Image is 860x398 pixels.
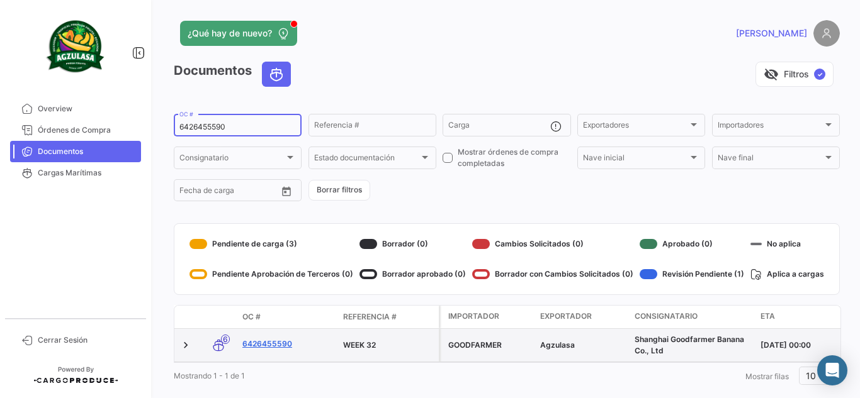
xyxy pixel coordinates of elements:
[761,340,845,351] div: [DATE] 00:00
[640,234,744,254] div: Aprobado (0)
[635,311,698,322] span: Consignatario
[750,264,824,284] div: Aplica a cargas
[174,62,295,87] h3: Documentos
[764,67,779,82] span: visibility_off
[44,15,107,78] img: agzulasa-logo.png
[472,264,633,284] div: Borrador con Cambios Solicitados (0)
[242,338,333,350] a: 6426455590
[38,146,136,157] span: Documentos
[755,306,850,328] datatable-header-cell: ETA
[745,372,789,381] span: Mostrar filas
[630,306,755,328] datatable-header-cell: Consignatario
[718,155,823,164] span: Nave final
[277,182,296,201] button: Open calendar
[448,340,530,351] div: GOODFARMER
[540,340,625,351] div: Agzulasa
[583,155,688,164] span: Nave inicial
[10,141,141,162] a: Documentos
[263,62,290,86] button: Ocean
[38,103,136,114] span: Overview
[718,123,823,131] span: Importadores
[472,234,633,254] div: Cambios Solicitados (0)
[635,334,744,355] span: Shanghai Goodfarmer Banana Co., Ltd
[38,167,136,179] span: Cargas Marítimas
[817,355,847,385] div: Abrir Intercom Messenger
[200,312,237,322] datatable-header-cell: Modo de Transporte
[308,180,370,201] button: Borrar filtros
[640,264,744,284] div: Revisión Pendiente (1)
[814,69,825,80] span: ✓
[761,311,775,322] span: ETA
[221,334,230,344] span: 6
[10,98,141,119] a: Overview
[736,27,807,40] span: [PERSON_NAME]
[359,264,466,284] div: Borrador aprobado (0)
[343,311,397,323] span: Referencia #
[38,124,136,136] span: Órdenes de Compra
[237,306,338,328] datatable-header-cell: OC #
[188,27,272,40] span: ¿Qué hay de nuevo?
[813,20,840,47] img: placeholder-user.png
[10,119,141,141] a: Órdenes de Compra
[174,371,245,380] span: Mostrando 1 - 1 de 1
[583,123,688,131] span: Exportadores
[448,311,499,322] span: Importador
[338,306,439,328] datatable-header-cell: Referencia #
[242,311,261,323] span: OC #
[535,306,630,328] datatable-header-cell: Exportador
[359,234,466,254] div: Borrador (0)
[755,62,834,87] button: visibility_offFiltros✓
[10,162,141,184] a: Cargas Marítimas
[458,146,570,169] span: Mostrar órdenes de compra completadas
[179,155,285,164] span: Consignatario
[211,188,257,197] input: Hasta
[806,370,816,381] span: 10
[179,188,202,197] input: Desde
[190,264,353,284] div: Pendiente Aprobación de Terceros (0)
[540,311,592,322] span: Exportador
[343,340,434,351] div: WEEK 32
[179,339,192,351] a: Expand/Collapse Row
[180,21,297,46] button: ¿Qué hay de nuevo?
[38,334,136,346] span: Cerrar Sesión
[190,234,353,254] div: Pendiente de carga (3)
[441,306,535,328] datatable-header-cell: Importador
[314,155,419,164] span: Estado documentación
[750,234,824,254] div: No aplica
